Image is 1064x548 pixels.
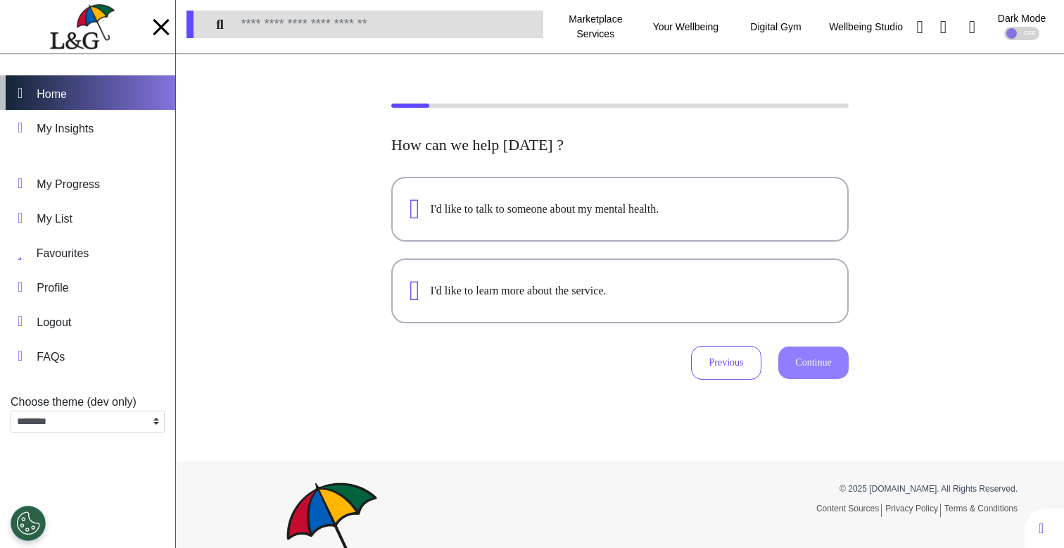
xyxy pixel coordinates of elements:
[1004,27,1039,40] div: OFF
[431,282,830,299] div: I'd like to learn more about the service.
[778,347,849,379] button: Continue
[37,211,72,228] div: My List
[11,394,165,411] div: Choose theme (dev only)
[631,482,1018,495] p: © 2025 [DOMAIN_NAME]. All Rights Reserved.
[640,7,730,46] div: Your Wellbeing
[37,280,68,297] div: Profile
[37,349,65,366] div: FAQs
[37,176,100,193] div: My Progress
[550,7,640,46] div: Marketplace Services
[37,245,89,262] div: Favourites
[816,504,882,517] a: Content Sources
[885,504,941,517] a: Privacy Policy
[998,13,1046,23] div: Dark Mode
[730,7,821,46] div: Digital Gym
[50,4,114,50] img: company logo
[37,120,94,137] div: My Insights
[431,201,830,218] div: I'd like to talk to someone about my mental health.
[11,506,46,541] button: Open Preferences
[691,346,761,380] button: Previous
[37,86,67,103] div: Home
[391,259,849,323] button: I'd like to learn more about the service.
[821,7,911,46] div: Wellbeing Studio
[37,314,71,331] div: Logout
[944,504,1018,513] a: Terms & Conditions
[391,177,849,242] button: I'd like to talk to someone about my mental health.
[391,136,849,154] h2: How can we help [DATE] ?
